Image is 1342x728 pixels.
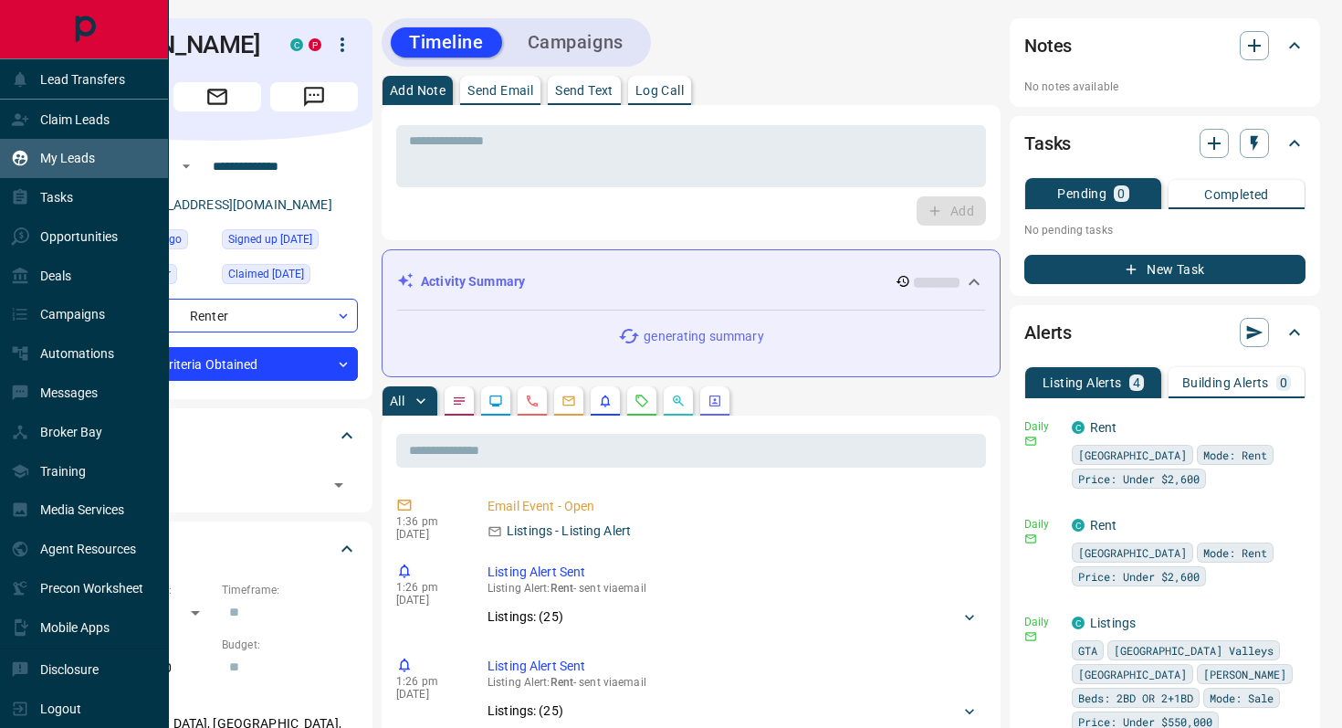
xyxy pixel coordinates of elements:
[561,394,576,408] svg: Emails
[1210,689,1274,707] span: Mode: Sale
[550,676,573,689] span: Rent
[1024,79,1305,95] p: No notes available
[1024,614,1061,630] p: Daily
[525,394,540,408] svg: Calls
[488,394,503,408] svg: Lead Browsing Activity
[396,515,460,528] p: 1:36 pm
[222,582,358,598] p: Timeframe:
[1024,533,1037,545] svg: Email
[175,155,197,177] button: Open
[1024,630,1037,643] svg: Email
[467,84,533,97] p: Send Email
[1078,543,1187,562] span: [GEOGRAPHIC_DATA]
[1078,446,1187,464] span: [GEOGRAPHIC_DATA]
[396,528,460,541] p: [DATE]
[1182,376,1269,389] p: Building Alerts
[1024,31,1072,60] h2: Notes
[309,38,321,51] div: property.ca
[1090,616,1136,630] a: Listings
[488,582,979,595] p: Listing Alert : - sent via email
[644,327,763,346] p: generating summary
[452,394,467,408] svg: Notes
[421,272,525,291] p: Activity Summary
[1078,689,1193,707] span: Beds: 2BD OR 2+1BD
[1024,311,1305,354] div: Alerts
[77,347,358,381] div: Criteria Obtained
[1072,421,1085,434] div: condos.ca
[1203,446,1267,464] span: Mode: Rent
[77,692,358,709] p: Areas Searched:
[671,394,686,408] svg: Opportunities
[634,394,649,408] svg: Requests
[1280,376,1287,389] p: 0
[222,637,358,653] p: Budget:
[635,84,684,97] p: Log Call
[396,675,460,688] p: 1:26 pm
[1024,318,1072,347] h2: Alerts
[326,472,351,498] button: Open
[397,265,985,299] div: Activity Summary
[1024,24,1305,68] div: Notes
[488,607,563,627] p: Listings: ( 25 )
[1024,255,1305,284] button: New Task
[1024,418,1061,435] p: Daily
[77,414,358,458] div: Tags
[1024,435,1037,448] svg: Email
[509,27,642,58] button: Campaigns
[1072,519,1085,532] div: condos.ca
[222,229,358,255] div: Mon Jul 21 2025
[290,38,303,51] div: condos.ca
[1090,420,1117,435] a: Rent
[1204,188,1269,201] p: Completed
[550,582,573,595] span: Rent
[555,84,613,97] p: Send Text
[270,82,358,111] span: Message
[1024,216,1305,244] p: No pending tasks
[391,27,502,58] button: Timeline
[1078,567,1200,586] span: Price: Under $2,600
[390,84,446,97] p: Add Note
[1090,518,1117,533] a: Rent
[228,265,304,283] span: Claimed [DATE]
[1203,543,1267,562] span: Mode: Rent
[1078,641,1097,659] span: GTA
[396,581,460,594] p: 1:26 pm
[77,30,263,59] h1: [PERSON_NAME]
[488,694,979,728] div: Listings: (25)
[396,688,460,701] p: [DATE]
[1078,470,1200,488] span: Price: Under $2,600
[488,702,563,721] p: Listings: ( 25 )
[1057,187,1106,200] p: Pending
[222,264,358,290] div: Thu Aug 07 2025
[228,230,312,248] span: Signed up [DATE]
[1133,376,1140,389] p: 4
[488,497,979,516] p: Email Event - Open
[1024,129,1071,158] h2: Tasks
[1117,187,1125,200] p: 0
[77,299,358,332] div: Renter
[488,657,979,676] p: Listing Alert Sent
[507,522,631,541] p: Listings - Listing Alert
[126,197,332,212] a: [EMAIL_ADDRESS][DOMAIN_NAME]
[708,394,722,408] svg: Agent Actions
[1072,617,1085,629] div: condos.ca
[1114,641,1274,659] span: [GEOGRAPHIC_DATA] Valleys
[488,563,979,582] p: Listing Alert Sent
[173,82,261,111] span: Email
[488,676,979,689] p: Listing Alert : - sent via email
[488,600,979,634] div: Listings: (25)
[598,394,613,408] svg: Listing Alerts
[77,527,358,571] div: Criteria
[1024,516,1061,533] p: Daily
[390,395,404,407] p: All
[1024,121,1305,165] div: Tasks
[1043,376,1122,389] p: Listing Alerts
[1203,665,1286,683] span: [PERSON_NAME]
[396,594,460,607] p: [DATE]
[1078,665,1187,683] span: [GEOGRAPHIC_DATA]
